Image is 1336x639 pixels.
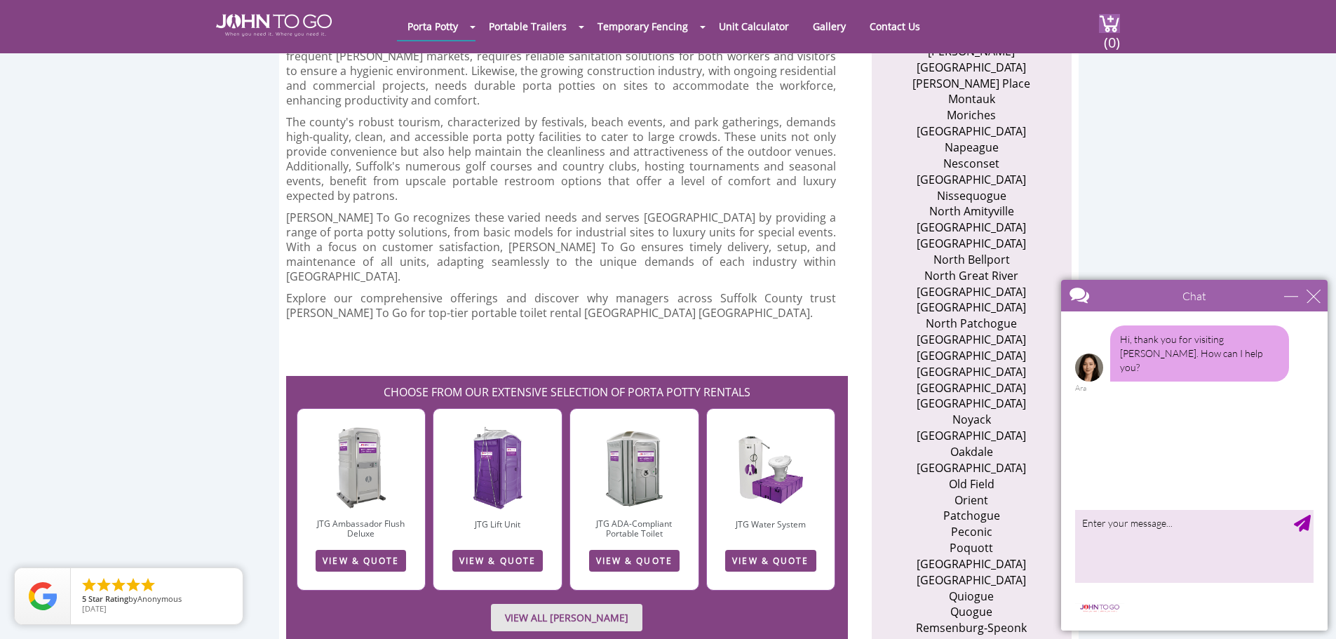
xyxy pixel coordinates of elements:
li: [GEOGRAPHIC_DATA] [903,332,1040,348]
li: [GEOGRAPHIC_DATA] [903,348,1040,364]
li: [GEOGRAPHIC_DATA] [903,380,1040,396]
h2: CHOOSE FROM OUR EXTENSIVE SELECTION OF PORTA POTTY RENTALS [293,376,842,401]
li: [GEOGRAPHIC_DATA] [903,428,1040,444]
a: JTG ADA-Compliant Portable Toilet [596,518,672,539]
li: Nissequogue [903,188,1040,204]
span: Star Rating [88,593,128,604]
li: [GEOGRAPHIC_DATA] [903,556,1040,572]
img: LK-1.jpg [471,426,525,511]
li: Napeague [903,140,1040,156]
a: Portable Trailers [478,13,577,40]
li: [GEOGRAPHIC_DATA] [903,60,1040,76]
span: by [82,595,231,605]
a: VIEW & QUOTE [589,550,680,572]
li: Montauk [903,91,1040,107]
li: [GEOGRAPHIC_DATA] [903,300,1040,316]
li: Moriches [903,107,1040,123]
li: Noyack [903,412,1040,428]
li: North Great River [903,268,1040,284]
a: Contact Us [859,13,931,40]
img: AFD-1.jpg [335,426,389,510]
span: 5 [82,593,86,604]
a: JTG Water System [736,518,806,530]
img: FWS-1-1-1.jpg [738,426,804,511]
li: [GEOGRAPHIC_DATA] [903,172,1040,188]
p: [GEOGRAPHIC_DATA], with its bustling industries and vibrant outdoor activities, has diverse and e... [286,20,837,108]
li: Old Field [903,476,1040,492]
li:  [140,577,156,593]
a: Temporary Fencing [587,13,699,40]
p: The county's robust tourism, characterized by festivals, beach events, and park gatherings, deman... [286,115,837,203]
a: VIEW & QUOTE [316,550,406,572]
a: VIEW ALL [PERSON_NAME] [491,604,642,631]
li: Peconic [903,524,1040,540]
span: [DATE] [82,603,107,614]
li: Quiogue [903,588,1040,605]
li: [GEOGRAPHIC_DATA] [903,396,1040,412]
li:  [95,577,112,593]
li: Quogue [903,604,1040,620]
p: Explore our comprehensive offerings and discover why managers across Suffolk County trust [PERSON... [286,291,837,321]
span: Anonymous [137,593,182,604]
li:  [81,577,97,593]
li: [GEOGRAPHIC_DATA] [903,220,1040,236]
p: [PERSON_NAME] To Go recognizes these varied needs and serves [GEOGRAPHIC_DATA] by providing a ran... [286,210,837,284]
li: [GEOGRAPHIC_DATA] [903,284,1040,300]
li: North Bellport [903,252,1040,268]
li: [GEOGRAPHIC_DATA] [903,460,1040,476]
a: VIEW & QUOTE [452,550,543,572]
a: JTG Lift Unit [475,518,520,530]
li:  [125,577,142,593]
li: Nesconset [903,156,1040,172]
img: cart a [1099,14,1120,33]
li:  [110,577,127,593]
li: North Amityville [903,203,1040,220]
li: [GEOGRAPHIC_DATA] [903,364,1040,380]
li: Poquott [903,540,1040,556]
a: JTG Ambassador Flush Deluxe [317,518,405,539]
a: Unit Calculator [708,13,799,40]
li: Patchogue [903,508,1040,524]
li: Remsenburg-Speonk [903,620,1040,636]
img: ADA-1-1.jpg [605,426,663,510]
a: VIEW & QUOTE [725,550,816,572]
li: North Patchogue [903,316,1040,332]
img: JOHN to go [216,14,332,36]
a: Gallery [802,13,856,40]
img: Review Rating [29,582,57,610]
li: [GEOGRAPHIC_DATA] [903,572,1040,588]
iframe: Live Chat Box [1053,271,1336,639]
li: [GEOGRAPHIC_DATA] [903,123,1040,140]
li: Orient [903,492,1040,509]
span: (0) [1103,22,1120,52]
a: Porta Potty [397,13,468,40]
li: [PERSON_NAME] Place [903,76,1040,92]
li: [GEOGRAPHIC_DATA] [903,236,1040,252]
li: Oakdale [903,444,1040,460]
